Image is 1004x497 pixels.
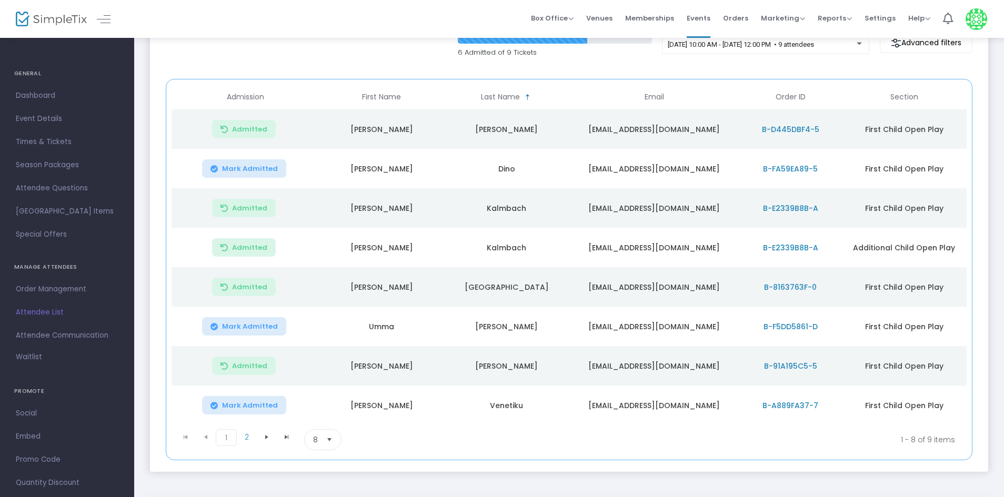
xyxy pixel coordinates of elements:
span: Promo Code [16,453,118,466]
button: Admitted [212,120,276,138]
td: First Child Open Play [841,346,966,386]
m-button: Advanced filters [880,34,972,53]
span: B-91A195C5-5 [764,361,817,371]
td: [EMAIL_ADDRESS][DOMAIN_NAME] [569,149,739,188]
td: First Child Open Play [841,188,966,228]
span: Social [16,407,118,420]
button: Admitted [212,278,276,296]
span: Event Details [16,112,118,126]
td: [PERSON_NAME] [319,149,444,188]
span: Page 1 [216,429,237,446]
span: Special Offers [16,228,118,241]
td: Venetiku [444,386,569,425]
td: [EMAIL_ADDRESS][DOMAIN_NAME] [569,267,739,307]
td: [EMAIL_ADDRESS][DOMAIN_NAME] [569,346,739,386]
span: Admission [227,93,264,102]
span: B-A889FA37-7 [762,400,818,411]
span: B-D445DBF4-5 [762,124,819,135]
td: [EMAIL_ADDRESS][DOMAIN_NAME] [569,307,739,346]
td: Umma [319,307,444,346]
span: Attendee Questions [16,181,118,195]
span: Email [645,93,664,102]
span: Go to the next page [257,429,277,445]
td: [PERSON_NAME] [319,228,444,267]
span: Admitted [232,244,267,252]
span: Last Name [481,93,520,102]
button: Mark Admitted [202,159,286,178]
button: Admitted [212,357,276,375]
span: Sortable [524,93,532,102]
span: Admitted [232,125,267,134]
td: [PERSON_NAME] [444,346,569,386]
p: 6 Admitted of 9 Tickets [458,47,652,58]
span: B-F5DD5861-D [764,321,818,332]
span: B-E2339B8B-A [763,203,818,214]
kendo-pager-info: 1 - 8 of 9 items [446,429,955,450]
span: Mark Admitted [222,322,278,331]
td: Kalmbach [444,188,569,228]
span: Events [687,5,710,32]
span: Go to the last page [283,433,291,441]
span: Admitted [232,283,267,291]
span: Venues [586,5,613,32]
h4: MANAGE ATTENDEES [14,257,120,278]
button: Select [322,430,337,450]
td: Dino [444,149,569,188]
span: First Name [362,93,401,102]
span: Admitted [232,204,267,212]
span: Go to the next page [263,433,271,441]
button: Admitted [212,199,276,217]
span: Help [908,13,930,23]
td: First Child Open Play [841,267,966,307]
td: Kalmbach [444,228,569,267]
span: Settings [865,5,896,32]
td: First Child Open Play [841,386,966,425]
span: Quantity Discount [16,476,118,490]
span: [DATE] 10:00 AM - [DATE] 12:00 PM • 9 attendees [668,40,814,48]
span: Reports [818,13,852,23]
span: Box Office [531,13,574,23]
span: Page 2 [237,429,257,445]
span: Embed [16,430,118,443]
span: Admitted [232,362,267,370]
td: [PERSON_NAME] [444,307,569,346]
td: [PERSON_NAME] [319,346,444,386]
td: [PERSON_NAME] [444,109,569,149]
span: Mark Admitted [222,165,278,173]
td: First Child Open Play [841,149,966,188]
td: [PERSON_NAME] [319,109,444,149]
span: Order ID [776,93,806,102]
td: [PERSON_NAME] [319,386,444,425]
h4: PROMOTE [14,381,120,402]
span: Marketing [761,13,805,23]
td: [EMAIL_ADDRESS][DOMAIN_NAME] [569,228,739,267]
button: Mark Admitted [202,396,286,414]
span: B-8163763F-0 [764,282,817,292]
span: Waitlist [16,352,42,362]
span: Section [890,93,918,102]
span: Memberships [625,5,674,32]
span: Dashboard [16,89,118,103]
td: First Child Open Play [841,109,966,149]
td: [EMAIL_ADDRESS][DOMAIN_NAME] [569,188,739,228]
span: Mark Admitted [222,401,278,410]
button: Admitted [212,238,276,257]
span: 8 [313,434,318,445]
td: [PERSON_NAME] [319,188,444,228]
span: Attendee List [16,306,118,319]
span: B-FA59EA89-5 [763,164,818,174]
span: Season Packages [16,158,118,172]
div: Data table [172,85,967,425]
span: [GEOGRAPHIC_DATA] Items [16,205,118,218]
td: [GEOGRAPHIC_DATA] [444,267,569,307]
span: B-E2339B8B-A [763,242,818,253]
span: Times & Tickets [16,135,118,149]
span: Orders [723,5,748,32]
span: Go to the last page [277,429,297,445]
td: Additional Child Open Play [841,228,966,267]
span: Attendee Communication [16,329,118,342]
td: [EMAIL_ADDRESS][DOMAIN_NAME] [569,109,739,149]
td: [EMAIL_ADDRESS][DOMAIN_NAME] [569,386,739,425]
td: [PERSON_NAME] [319,267,444,307]
img: filter [891,38,901,48]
